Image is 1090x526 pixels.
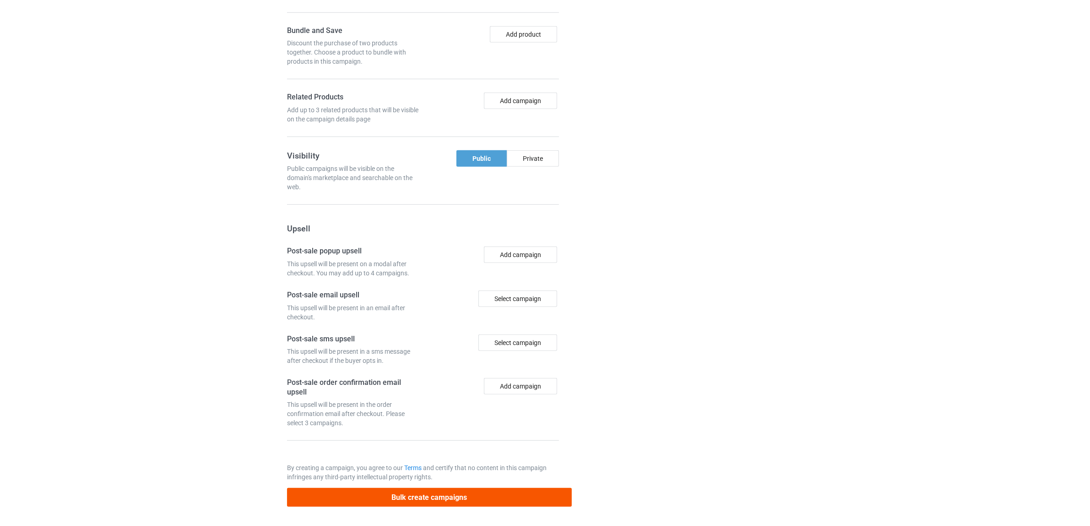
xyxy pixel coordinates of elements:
h4: Post-sale order confirmation email upsell [287,378,420,397]
button: Add campaign [484,247,557,263]
div: Public [456,150,507,167]
a: Terms [404,464,422,471]
div: Add up to 3 related products that will be visible on the campaign details page [287,105,420,124]
div: Private [507,150,559,167]
h4: Post-sale popup upsell [287,247,420,256]
div: This upsell will be present in an email after checkout. [287,303,420,322]
h4: Post-sale sms upsell [287,334,420,344]
p: By creating a campaign, you agree to our and certify that no content in this campaign infringes a... [287,463,559,482]
div: This upsell will be present in the order confirmation email after checkout. Please select 3 campa... [287,400,420,427]
div: This upsell will be present in a sms message after checkout if the buyer opts in. [287,347,420,365]
h4: Bundle and Save [287,26,420,36]
h3: Upsell [287,223,559,234]
div: Public campaigns will be visible on the domain's marketplace and searchable on the web. [287,164,420,192]
button: Add product [490,26,557,43]
h4: Post-sale email upsell [287,290,420,300]
h4: Related Products [287,93,420,102]
button: Add campaign [484,378,557,394]
button: Bulk create campaigns [287,488,572,507]
div: This upsell will be present on a modal after checkout. You may add up to 4 campaigns. [287,259,420,278]
div: Select campaign [478,334,557,351]
h3: Visibility [287,150,420,161]
button: Add campaign [484,93,557,109]
div: Select campaign [478,290,557,307]
div: Discount the purchase of two products together. Choose a product to bundle with products in this ... [287,38,420,66]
